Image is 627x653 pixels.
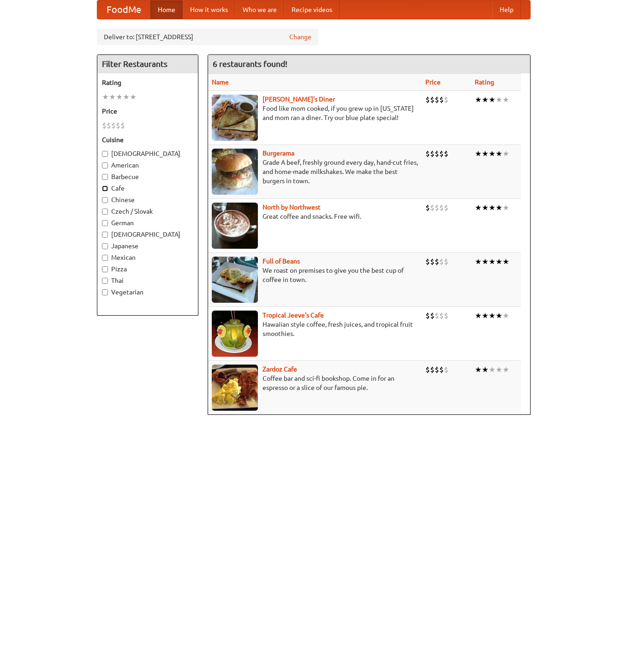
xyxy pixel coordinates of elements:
[102,289,108,295] input: Vegetarian
[425,149,430,159] li: $
[263,204,321,211] b: North by Northwest
[102,209,108,215] input: Czech / Slovak
[212,212,418,221] p: Great coffee and snacks. Free wifi.
[263,365,297,373] a: Zardoz Cafe
[439,311,444,321] li: $
[444,257,448,267] li: $
[102,149,193,158] label: [DEMOGRAPHIC_DATA]
[212,95,258,141] img: sallys.jpg
[444,149,448,159] li: $
[425,203,430,213] li: $
[496,95,502,105] li: ★
[107,120,111,131] li: $
[439,365,444,375] li: $
[102,135,193,144] h5: Cuisine
[102,172,193,181] label: Barbecue
[425,311,430,321] li: $
[102,232,108,238] input: [DEMOGRAPHIC_DATA]
[213,60,287,68] ng-pluralize: 6 restaurants found!
[102,266,108,272] input: Pizza
[212,257,258,303] img: beans.jpg
[502,95,509,105] li: ★
[212,78,229,86] a: Name
[102,220,108,226] input: German
[116,120,120,131] li: $
[102,120,107,131] li: $
[496,203,502,213] li: ★
[102,195,193,204] label: Chinese
[444,203,448,213] li: $
[439,257,444,267] li: $
[475,311,482,321] li: ★
[109,92,116,102] li: ★
[492,0,521,19] a: Help
[289,32,311,42] a: Change
[150,0,183,19] a: Home
[102,276,193,285] label: Thai
[102,184,193,193] label: Cafe
[212,374,418,392] p: Coffee bar and sci-fi bookshop. Come in for an espresso or a slice of our famous pie.
[102,278,108,284] input: Thai
[496,257,502,267] li: ★
[435,149,439,159] li: $
[430,203,435,213] li: $
[212,203,258,249] img: north.jpg
[116,92,123,102] li: ★
[475,257,482,267] li: ★
[102,264,193,274] label: Pizza
[502,257,509,267] li: ★
[130,92,137,102] li: ★
[102,207,193,216] label: Czech / Slovak
[475,203,482,213] li: ★
[496,311,502,321] li: ★
[489,95,496,105] li: ★
[102,161,193,170] label: American
[502,203,509,213] li: ★
[120,120,125,131] li: $
[111,120,116,131] li: $
[489,365,496,375] li: ★
[212,311,258,357] img: jeeves.jpg
[235,0,284,19] a: Who we are
[489,257,496,267] li: ★
[430,365,435,375] li: $
[102,92,109,102] li: ★
[475,78,494,86] a: Rating
[97,55,198,73] h4: Filter Restaurants
[489,311,496,321] li: ★
[502,311,509,321] li: ★
[212,104,418,122] p: Food like mom cooked, if you grew up in [US_STATE] and mom ran a diner. Try our blue plate special!
[475,365,482,375] li: ★
[102,253,193,262] label: Mexican
[284,0,340,19] a: Recipe videos
[475,95,482,105] li: ★
[102,230,193,239] label: [DEMOGRAPHIC_DATA]
[482,203,489,213] li: ★
[263,258,300,265] b: Full of Beans
[102,78,193,87] h5: Rating
[482,365,489,375] li: ★
[430,257,435,267] li: $
[425,257,430,267] li: $
[212,365,258,411] img: zardoz.jpg
[430,311,435,321] li: $
[496,365,502,375] li: ★
[475,149,482,159] li: ★
[263,150,294,157] a: Burgerama
[482,311,489,321] li: ★
[212,320,418,338] p: Hawaiian style coffee, fresh juices, and tropical fruit smoothies.
[102,243,108,249] input: Japanese
[444,95,448,105] li: $
[425,78,441,86] a: Price
[435,95,439,105] li: $
[263,96,335,103] a: [PERSON_NAME]'s Diner
[482,95,489,105] li: ★
[439,149,444,159] li: $
[482,257,489,267] li: ★
[482,149,489,159] li: ★
[97,0,150,19] a: FoodMe
[444,365,448,375] li: $
[489,149,496,159] li: ★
